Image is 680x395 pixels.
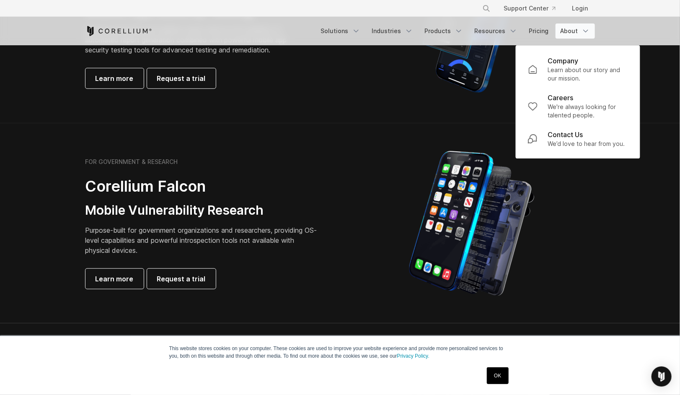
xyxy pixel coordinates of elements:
[316,23,365,39] a: Solutions
[548,93,573,103] p: Careers
[147,68,216,88] a: Request a trial
[85,203,320,218] h3: Mobile Vulnerability Research
[85,68,144,88] a: Learn more
[524,23,554,39] a: Pricing
[420,23,468,39] a: Products
[566,1,595,16] a: Login
[472,1,595,16] div: Navigation Menu
[652,366,672,387] div: Open Intercom Messenger
[96,73,134,83] span: Learn more
[85,177,320,196] h2: Corellium Falcon
[157,274,206,284] span: Request a trial
[169,345,511,360] p: This website stores cookies on your computer. These cookies are used to improve your website expe...
[85,225,320,255] p: Purpose-built for government organizations and researchers, providing OS-level capabilities and p...
[316,23,595,39] div: Navigation Menu
[548,56,578,66] p: Company
[548,66,628,83] p: Learn about our story and our mission.
[147,269,216,289] a: Request a trial
[479,1,494,16] button: Search
[85,269,144,289] a: Learn more
[521,125,635,153] a: Contact Us We’d love to hear from you.
[85,158,178,166] h6: FOR GOVERNMENT & RESEARCH
[470,23,522,39] a: Resources
[409,150,535,297] img: iPhone model separated into the mechanics used to build the physical device.
[521,51,635,88] a: Company Learn about our story and our mission.
[548,140,625,148] p: We’d love to hear from you.
[497,1,562,16] a: Support Center
[367,23,418,39] a: Industries
[487,367,508,384] a: OK
[96,274,134,284] span: Learn more
[548,103,628,120] p: We're always looking for talented people.
[548,130,583,140] p: Contact Us
[556,23,595,39] a: About
[521,88,635,125] a: Careers We're always looking for talented people.
[85,26,152,36] a: Corellium Home
[397,353,429,359] a: Privacy Policy.
[157,73,206,83] span: Request a trial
